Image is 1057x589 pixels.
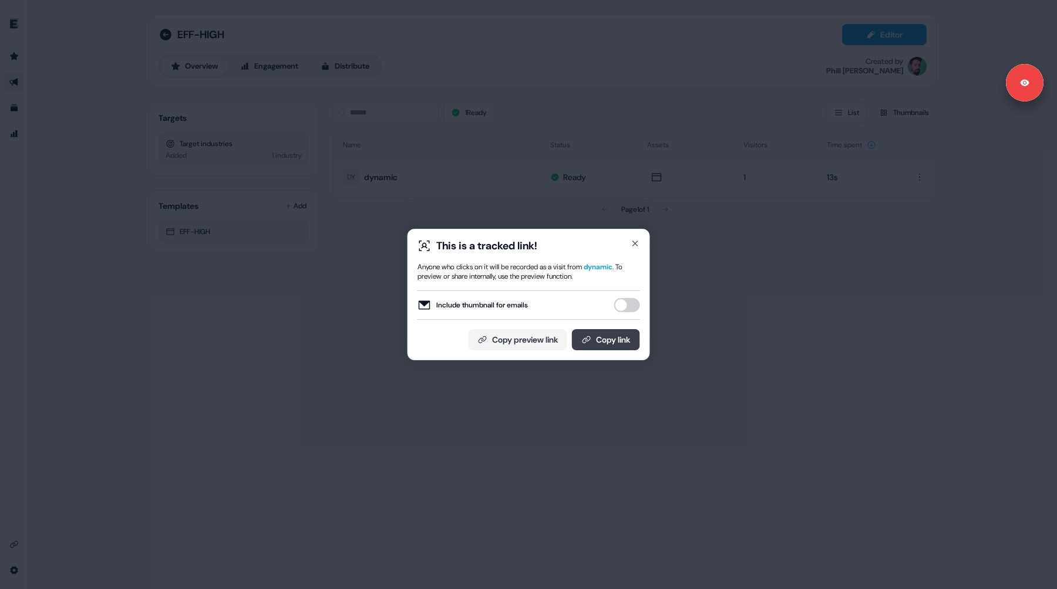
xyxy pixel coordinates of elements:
div: This is a tracked link! [436,239,537,253]
button: Copy preview link [469,329,567,350]
div: Anyone who clicks on it will be recorded as a visit from . To preview or share internally, use th... [418,262,640,281]
button: Copy link [572,329,640,350]
label: Include thumbnail for emails [418,298,528,312]
span: dynamic [584,262,612,272]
